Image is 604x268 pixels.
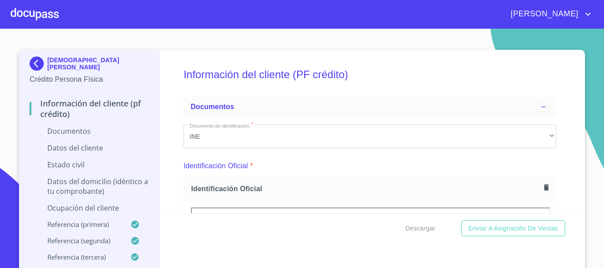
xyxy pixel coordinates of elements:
p: Referencia (primera) [30,220,130,229]
button: Enviar a Asignación de Ventas [461,220,565,237]
p: Crédito Persona Física [30,74,149,85]
span: Enviar a Asignación de Ventas [468,223,558,234]
span: [PERSON_NAME] [504,7,583,21]
button: account of current user [504,7,593,21]
span: Descargar [405,223,436,234]
p: Referencia (tercera) [30,253,130,261]
span: Identificación Oficial [191,184,540,193]
div: [DEMOGRAPHIC_DATA][PERSON_NAME] [30,57,149,74]
p: Documentos [30,126,149,136]
p: Datos del cliente [30,143,149,153]
div: INE [183,125,556,148]
p: Ocupación del Cliente [30,203,149,213]
p: Datos del domicilio (idéntico a tu comprobante) [30,177,149,196]
p: Identificación Oficial [183,161,248,171]
h5: Información del cliente (PF crédito) [183,57,556,93]
p: Estado Civil [30,160,149,170]
p: [DEMOGRAPHIC_DATA][PERSON_NAME] [47,57,149,71]
button: Descargar [402,220,439,237]
div: Documentos [183,96,556,117]
p: Referencia (segunda) [30,236,130,245]
span: Documentos [191,103,234,110]
p: Información del cliente (PF crédito) [30,98,149,119]
img: Docupass spot blue [30,57,47,71]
